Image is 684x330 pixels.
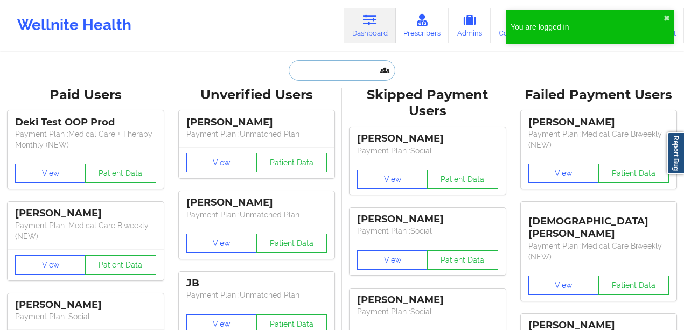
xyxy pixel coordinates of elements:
div: [PERSON_NAME] [357,294,498,306]
div: [PERSON_NAME] [357,132,498,145]
p: Payment Plan : Social [15,311,156,322]
button: Patient Data [598,164,669,183]
p: Payment Plan : Medical Care + Therapy Monthly (NEW) [15,129,156,150]
div: [PERSON_NAME] [15,299,156,311]
button: View [357,250,428,270]
button: close [664,14,670,23]
a: Prescribers [396,8,449,43]
a: Dashboard [344,8,396,43]
button: Patient Data [85,255,156,275]
button: Patient Data [598,276,669,295]
button: View [15,255,86,275]
p: Payment Plan : Unmatched Plan [186,129,327,139]
div: Deki Test OOP Prod [15,116,156,129]
div: You are logged in [511,22,664,32]
p: Payment Plan : Social [357,306,498,317]
button: Patient Data [85,164,156,183]
div: [PERSON_NAME] [186,116,327,129]
div: [PERSON_NAME] [186,196,327,209]
p: Payment Plan : Social [357,145,498,156]
a: Admins [449,8,491,43]
button: Patient Data [256,234,327,253]
button: View [528,164,599,183]
button: Patient Data [427,250,498,270]
div: Skipped Payment Users [350,87,506,120]
div: JB [186,277,327,290]
div: Failed Payment Users [521,87,677,103]
button: View [528,276,599,295]
p: Payment Plan : Medical Care Biweekly (NEW) [528,129,669,150]
div: Paid Users [8,87,164,103]
div: Unverified Users [179,87,335,103]
button: View [15,164,86,183]
button: View [186,234,257,253]
div: [PERSON_NAME] [528,116,669,129]
button: View [357,170,428,189]
button: Patient Data [256,153,327,172]
p: Payment Plan : Unmatched Plan [186,209,327,220]
p: Payment Plan : Medical Care Biweekly (NEW) [528,241,669,262]
a: Report Bug [667,132,684,174]
a: Coaches [491,8,535,43]
button: View [186,153,257,172]
p: Payment Plan : Unmatched Plan [186,290,327,300]
div: [PERSON_NAME] [357,213,498,226]
div: [PERSON_NAME] [15,207,156,220]
p: Payment Plan : Social [357,226,498,236]
div: [DEMOGRAPHIC_DATA][PERSON_NAME] [528,207,669,240]
button: Patient Data [427,170,498,189]
p: Payment Plan : Medical Care Biweekly (NEW) [15,220,156,242]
